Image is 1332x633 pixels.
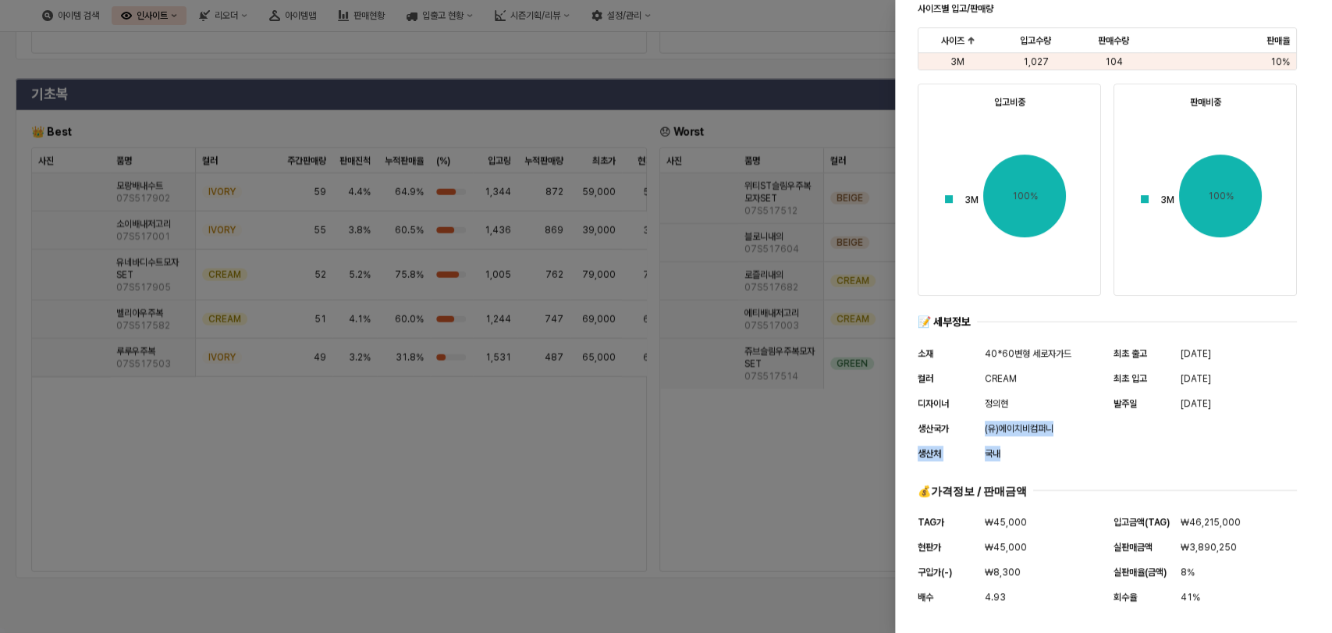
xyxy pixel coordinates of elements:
[918,373,933,384] span: 컬러
[918,348,933,359] span: 소재
[985,539,1027,555] span: ₩45,000
[1181,346,1211,361] span: [DATE]
[1105,55,1123,68] span: 104
[950,55,964,68] span: 3M
[1114,517,1170,528] span: 입고금액(TAG)
[985,371,1017,386] span: CREAM
[985,421,1053,436] span: (유)에이치비컴퍼니
[918,315,971,329] div: 📝 세부정보
[1266,34,1290,47] span: 판매율
[994,97,1025,108] strong: 입고비중
[985,514,1027,530] span: ₩45,000
[1181,513,1241,532] button: ₩46,215,000
[1270,55,1290,68] span: 10%
[1098,34,1129,47] span: 판매수량
[1114,348,1147,359] span: 최초 출고
[941,34,964,47] span: 사이즈
[1181,539,1237,555] span: ₩3,890,250
[918,423,949,434] span: 생산국가
[1023,55,1049,68] span: 1,027
[1114,567,1167,578] span: 실판매율(금액)
[1181,396,1211,411] span: [DATE]
[918,483,1027,498] div: 💰가격정보 / 판매금액
[918,3,993,14] strong: 사이즈별 입고/판매량
[985,446,1000,461] span: 국내
[918,567,952,578] span: 구입가(-)
[1181,589,1200,605] span: 41%
[985,346,1071,361] span: 40*60변형 세로자가드
[918,398,949,409] span: 디자이너
[1114,373,1147,384] span: 최초 입고
[918,542,941,553] span: 현판가
[918,592,933,603] span: 배수
[1114,398,1137,409] span: 발주일
[1190,97,1221,108] strong: 판매비중
[918,448,941,459] span: 생산처
[1181,564,1195,580] span: 8%
[1020,34,1051,47] span: 입고수량
[1114,542,1153,553] span: 실판매금액
[985,396,1008,411] span: 정의현
[1181,371,1211,386] span: [DATE]
[1114,592,1137,603] span: 회수율
[918,517,944,528] span: TAG가
[985,589,1006,605] span: 4.93
[1181,514,1241,530] span: ₩46,215,000
[985,564,1021,580] span: ₩8,300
